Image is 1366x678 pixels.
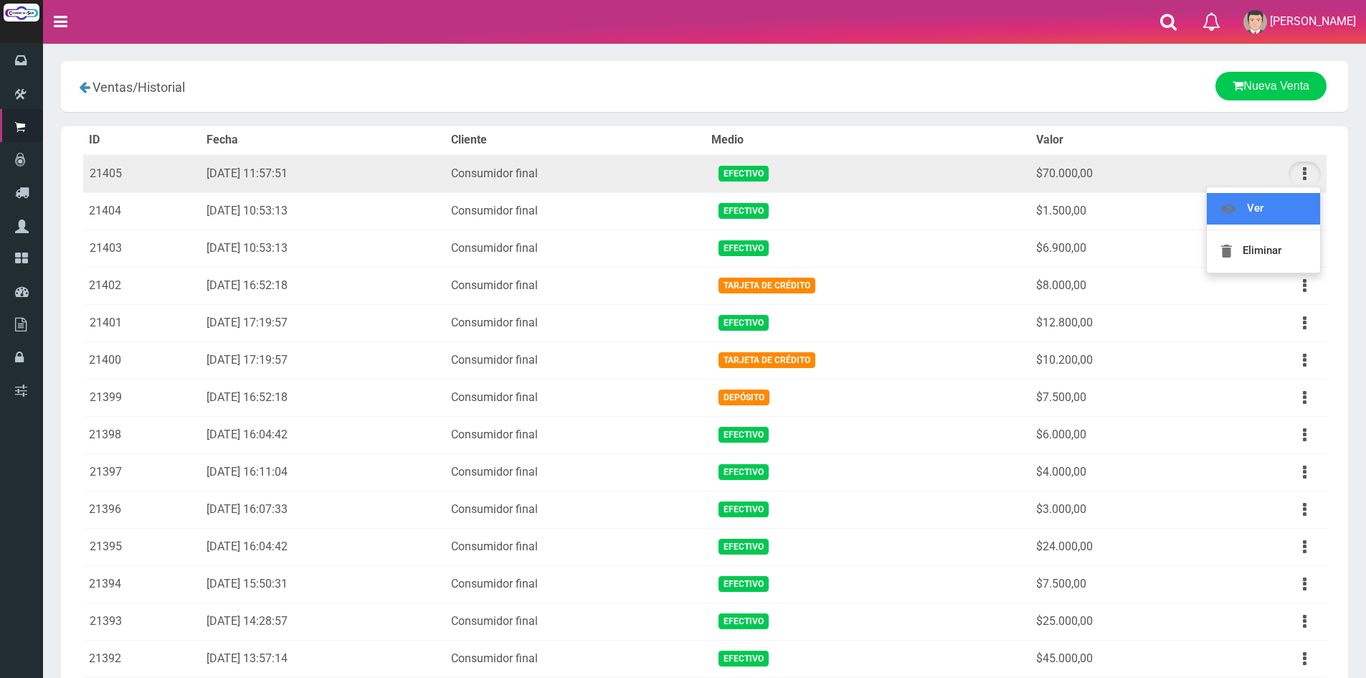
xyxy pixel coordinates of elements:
[718,166,769,181] span: Efectivo
[201,565,445,603] td: [DATE] 15:50:31
[83,565,201,603] td: 21394
[1270,14,1356,28] span: [PERSON_NAME]
[83,491,201,528] td: 21396
[445,491,705,528] td: Consumidor final
[93,80,133,95] span: Ventas
[83,528,201,565] td: 21395
[72,72,493,101] div: /
[201,267,445,304] td: [DATE] 16:52:18
[718,651,769,666] span: Efectivo
[718,352,815,367] span: Tarjeta de Crédito
[445,603,705,640] td: Consumidor final
[445,267,705,304] td: Consumidor final
[201,304,445,342] td: [DATE] 17:19:57
[83,603,201,640] td: 21393
[1030,304,1210,342] td: $12.800,00
[201,126,445,155] th: Fecha
[1030,379,1210,416] td: $7.500,00
[1030,528,1210,565] td: $24.000,00
[83,155,201,193] td: 21405
[138,80,185,95] span: Historial
[1030,565,1210,603] td: $7.500,00
[201,155,445,193] td: [DATE] 11:57:51
[201,192,445,230] td: [DATE] 10:53:13
[201,230,445,267] td: [DATE] 10:53:13
[718,315,769,330] span: Efectivo
[445,416,705,453] td: Consumidor final
[201,416,445,453] td: [DATE] 16:04:42
[1207,193,1320,225] a: Ver
[445,342,705,379] td: Consumidor final
[706,126,1030,155] th: Medio
[718,203,769,218] span: Efectivo
[83,640,201,677] td: 21392
[1030,126,1210,155] th: Valor
[1030,453,1210,491] td: $4.000,00
[445,379,705,416] td: Consumidor final
[201,379,445,416] td: [DATE] 16:52:18
[445,304,705,342] td: Consumidor final
[1030,155,1210,193] td: $70.000,00
[201,603,445,640] td: [DATE] 14:28:57
[718,240,769,255] span: Efectivo
[201,453,445,491] td: [DATE] 16:11:04
[83,192,201,230] td: 21404
[718,576,769,591] span: Efectivo
[83,342,201,379] td: 21400
[718,390,769,405] span: Depósito
[1207,235,1320,267] a: Eliminar
[445,640,705,677] td: Consumidor final
[83,304,201,342] td: 21401
[201,491,445,528] td: [DATE] 16:07:33
[201,342,445,379] td: [DATE] 17:19:57
[83,416,201,453] td: 21398
[718,613,769,628] span: Efectivo
[4,4,39,22] img: Logo grande
[445,192,705,230] td: Consumidor final
[718,539,769,554] span: Efectivo
[1030,342,1210,379] td: $10.200,00
[83,267,201,304] td: 21402
[1030,603,1210,640] td: $25.000,00
[718,427,769,442] span: Efectivo
[201,528,445,565] td: [DATE] 16:04:42
[83,453,201,491] td: 21397
[1030,192,1210,230] td: $1.500,00
[445,126,705,155] th: Cliente
[445,453,705,491] td: Consumidor final
[1243,10,1267,34] img: User Image
[445,230,705,267] td: Consumidor final
[83,126,201,155] th: ID
[201,640,445,677] td: [DATE] 13:57:14
[1030,491,1210,528] td: $3.000,00
[1030,267,1210,304] td: $8.000,00
[83,230,201,267] td: 21403
[83,379,201,416] td: 21399
[1030,230,1210,267] td: $6.900,00
[445,565,705,603] td: Consumidor final
[1030,416,1210,453] td: $6.000,00
[1030,640,1210,677] td: $45.000,00
[1215,72,1327,100] a: Nueva Venta
[718,464,769,479] span: Efectivo
[718,278,815,293] span: Tarjeta de Crédito
[445,528,705,565] td: Consumidor final
[445,155,705,193] td: Consumidor final
[718,502,769,517] span: Efectivo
